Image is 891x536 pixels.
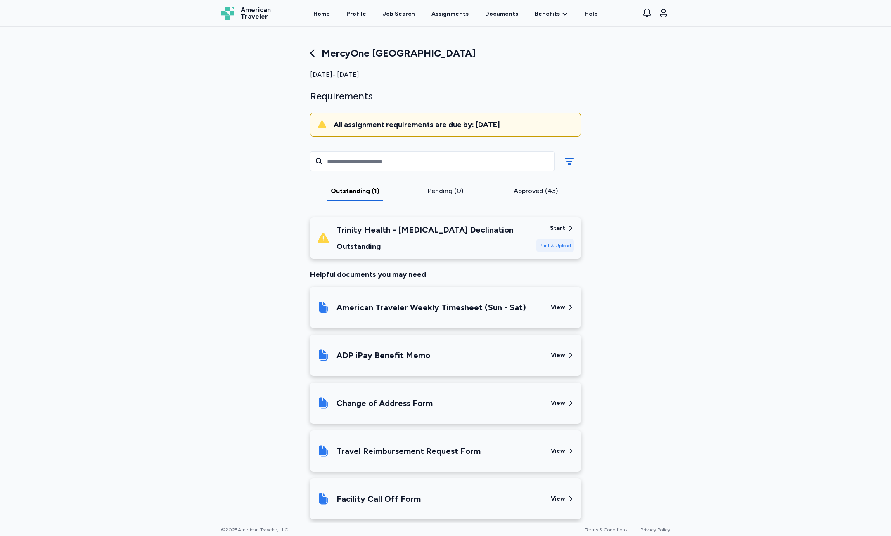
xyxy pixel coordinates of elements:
[430,1,470,26] a: Assignments
[535,10,560,18] span: Benefits
[551,495,565,503] div: View
[310,90,581,103] div: Requirements
[336,445,481,457] div: Travel Reimbursement Request Form
[551,399,565,407] div: View
[221,527,288,533] span: © 2025 American Traveler, LLC
[535,10,568,18] a: Benefits
[551,303,565,312] div: View
[404,186,488,196] div: Pending (0)
[310,70,581,80] div: [DATE] - [DATE]
[551,447,565,455] div: View
[313,186,397,196] div: Outstanding (1)
[336,224,514,236] div: Trinity Health - [MEDICAL_DATA] Declination
[551,351,565,359] div: View
[336,493,421,505] div: Facility Call Off Form
[310,47,581,60] div: MercyOne [GEOGRAPHIC_DATA]
[336,302,526,313] div: American Traveler Weekly Timesheet (Sun - Sat)
[241,7,271,20] span: American Traveler
[336,349,430,361] div: ADP iPay Benefit Memo
[494,186,578,196] div: Approved (43)
[383,10,415,18] div: Job Search
[640,527,670,533] a: Privacy Policy
[585,527,627,533] a: Terms & Conditions
[334,120,574,130] div: All assignment requirements are due by: [DATE]
[550,224,565,232] div: Start
[336,397,433,409] div: Change of Address Form
[536,239,574,252] div: Print & Upload
[336,241,514,252] div: Outstanding
[310,269,581,280] div: Helpful documents you may need
[221,7,234,20] img: Logo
